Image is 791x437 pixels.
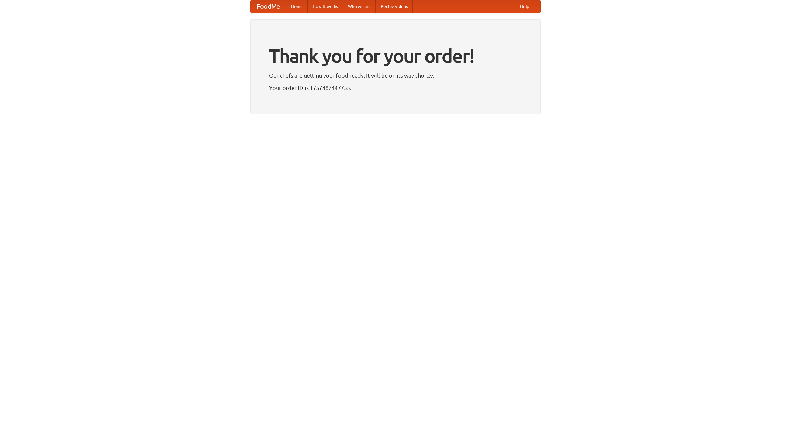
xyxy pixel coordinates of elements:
a: Who we are [343,0,376,13]
p: Our chefs are getting your food ready. It will be on its way shortly. [269,71,522,80]
a: FoodMe [251,0,286,13]
h1: Thank you for your order! [269,41,522,71]
a: Recipe videos [376,0,413,13]
a: Home [286,0,308,13]
a: Help [515,0,534,13]
p: Your order ID is 1757487447755. [269,83,522,92]
a: How it works [308,0,343,13]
